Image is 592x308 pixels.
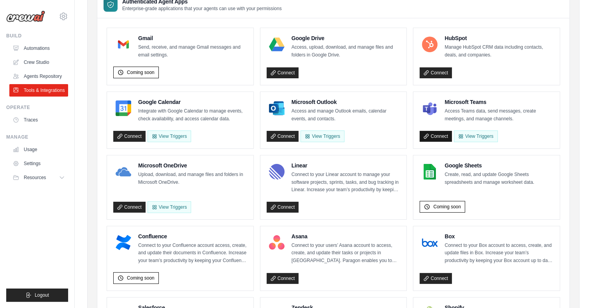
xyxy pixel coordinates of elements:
[116,235,131,250] img: Confluence Logo
[138,171,247,186] p: Upload, download, and manage files and folders in Microsoft OneDrive.
[267,67,299,78] a: Connect
[292,171,401,194] p: Connect to your Linear account to manage your software projects, sprints, tasks, and bug tracking...
[138,98,247,106] h4: Google Calendar
[444,242,553,265] p: Connect to your Box account to access, create, and update files in Box. Increase your team’s prod...
[9,143,68,156] a: Usage
[292,44,401,59] p: Access, upload, download, and manage files and folders in Google Drive.
[444,98,553,106] h4: Microsoft Teams
[6,289,68,302] button: Logout
[9,70,68,83] a: Agents Repository
[444,171,553,186] p: Create, read, and update Google Sheets spreadsheets and manage worksheet data.
[122,5,282,12] p: Enterprise-grade applications that your agents can use with your permissions
[138,34,247,42] h4: Gmail
[269,235,285,250] img: Asana Logo
[420,131,452,142] a: Connect
[444,107,553,123] p: Access Teams data, send messages, create meetings, and manage channels.
[292,162,401,169] h4: Linear
[9,157,68,170] a: Settings
[148,130,191,142] button: View Triggers
[267,273,299,284] a: Connect
[138,107,247,123] p: Integrate with Google Calendar to manage events, check availability, and access calendar data.
[116,37,131,52] img: Gmail Logo
[300,130,344,142] : View Triggers
[444,232,553,240] h4: Box
[9,171,68,184] button: Resources
[9,114,68,126] a: Traces
[422,235,437,250] img: Box Logo
[292,34,401,42] h4: Google Drive
[292,242,401,265] p: Connect to your users’ Asana account to access, create, and update their tasks or projects in [GE...
[9,84,68,97] a: Tools & Integrations
[116,164,131,180] img: Microsoft OneDrive Logo
[113,202,146,213] a: Connect
[116,100,131,116] img: Google Calendar Logo
[113,131,146,142] a: Connect
[138,44,247,59] p: Send, receive, and manage Gmail messages and email settings.
[127,275,155,281] span: Coming soon
[267,202,299,213] a: Connect
[444,44,553,59] p: Manage HubSpot CRM data including contacts, deals, and companies.
[138,162,247,169] h4: Microsoft OneDrive
[148,201,191,213] : View Triggers
[420,273,452,284] a: Connect
[269,37,285,52] img: Google Drive Logo
[267,131,299,142] a: Connect
[6,134,68,140] div: Manage
[6,11,45,22] img: Logo
[9,56,68,69] a: Crew Studio
[422,100,437,116] img: Microsoft Teams Logo
[292,98,401,106] h4: Microsoft Outlook
[454,130,497,142] : View Triggers
[269,100,285,116] img: Microsoft Outlook Logo
[422,37,437,52] img: HubSpot Logo
[444,34,553,42] h4: HubSpot
[127,69,155,76] span: Coming soon
[138,232,247,240] h4: Confluence
[9,42,68,55] a: Automations
[292,107,401,123] p: Access and manage Outlook emails, calendar events, and contacts.
[138,242,247,265] p: Connect to your Confluence account access, create, and update their documents in Confluence. Incr...
[420,67,452,78] a: Connect
[433,204,461,210] span: Coming soon
[24,174,46,181] span: Resources
[35,292,49,298] span: Logout
[6,104,68,111] div: Operate
[444,162,553,169] h4: Google Sheets
[292,232,401,240] h4: Asana
[6,33,68,39] div: Build
[269,164,285,180] img: Linear Logo
[422,164,437,180] img: Google Sheets Logo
